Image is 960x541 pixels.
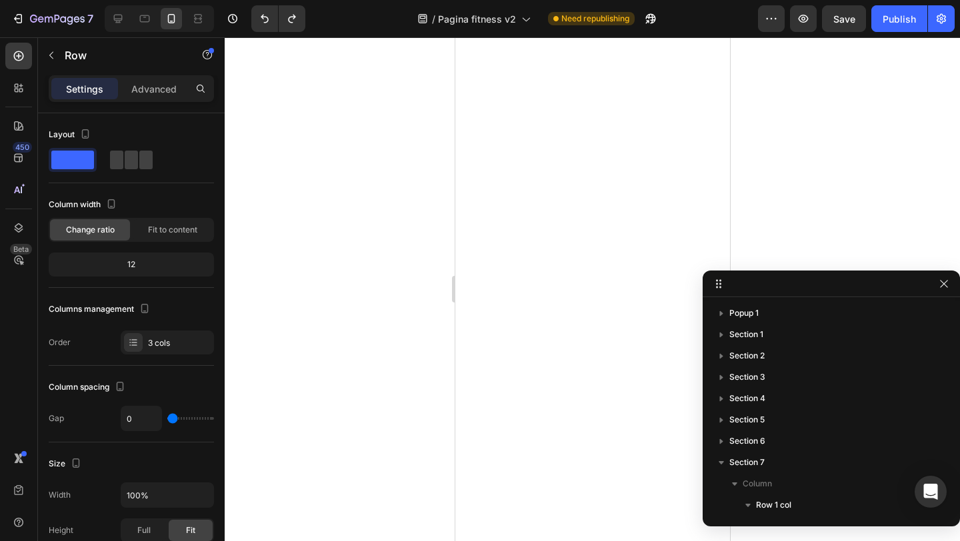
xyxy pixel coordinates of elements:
p: Row [65,47,178,63]
span: Column [743,477,772,490]
span: Fit to content [148,224,197,236]
span: Row 1 col [756,498,791,512]
span: Fit [186,524,195,536]
div: Publish [883,12,916,26]
div: Layout [49,126,93,144]
span: Popup 1 [729,306,759,320]
input: Auto [121,406,161,430]
div: Column spacing [49,378,128,396]
span: Need republishing [561,13,629,25]
span: Section 6 [729,434,765,448]
span: Section 3 [729,370,765,384]
span: Pagina fitness v2 [438,12,516,26]
p: 7 [87,11,93,27]
div: Gap [49,412,64,424]
div: Open Intercom Messenger [915,476,947,508]
button: 7 [5,5,99,32]
span: Save [833,13,855,25]
div: Width [49,489,71,501]
div: 3 cols [148,337,211,349]
p: Settings [66,82,103,96]
span: Full [137,524,151,536]
input: Auto [121,483,213,507]
button: Save [822,5,866,32]
span: Section 1 [729,328,763,341]
div: Column width [49,196,119,214]
span: Section 4 [729,392,765,405]
div: Order [49,336,71,348]
span: Section 7 [729,456,765,469]
div: Undo/Redo [251,5,305,32]
span: / [432,12,435,26]
div: Columns management [49,300,153,318]
button: Publish [871,5,927,32]
div: Height [49,524,73,536]
div: 12 [51,255,211,274]
div: 450 [13,142,32,153]
p: Advanced [131,82,177,96]
iframe: Design area [455,37,730,541]
div: Beta [10,244,32,255]
span: Section 2 [729,349,765,362]
div: Size [49,455,84,473]
span: Change ratio [66,224,115,236]
span: Section 5 [729,413,765,426]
